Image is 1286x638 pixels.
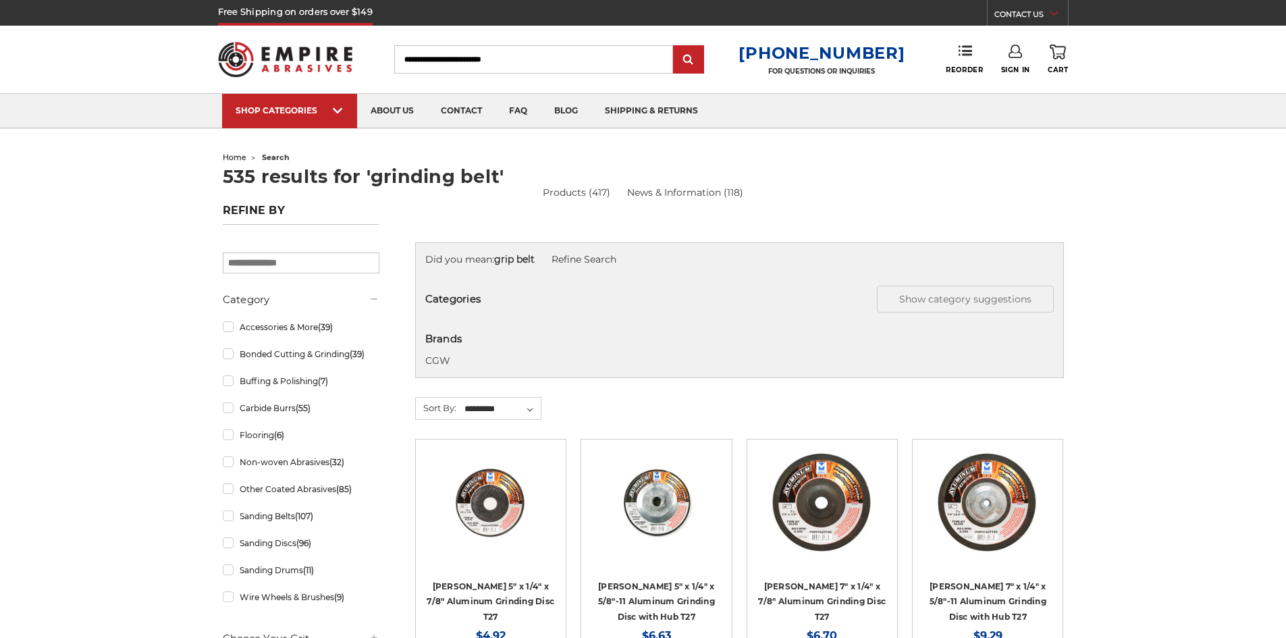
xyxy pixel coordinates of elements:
a: shipping & returns [591,94,712,128]
span: Reorder [946,65,983,74]
img: 5" aluminum grinding wheel with hub [602,449,710,557]
a: faq [495,94,541,128]
a: Wire Wheels & Brushes(9) [223,585,379,609]
a: [PHONE_NUMBER] [739,43,905,63]
span: (32) [329,457,344,467]
span: (85) [336,484,352,494]
span: (11) [303,565,314,575]
a: Cart [1048,45,1068,74]
h5: Brands [425,331,1054,347]
a: Other Coated Abrasives(85) [223,477,379,501]
span: Cart [1048,65,1068,74]
span: (6) [274,430,284,440]
input: Submit [675,47,702,74]
span: (96) [296,538,311,548]
a: home [223,153,246,162]
a: Reorder [946,45,983,74]
a: about us [357,94,427,128]
button: Show category suggestions [877,286,1054,313]
a: Sanding Drums(11) [223,558,379,582]
a: 5" aluminum grinding wheel with hub [591,449,722,580]
a: 5" Aluminum Grinding Wheel [425,449,556,580]
h1: 535 results for 'grinding belt' [223,167,1064,186]
a: Sanding Belts(107) [223,504,379,528]
a: News & Information (118) [627,186,743,200]
a: 7" Aluminum Grinding Wheel with Hub [922,449,1053,580]
a: [PERSON_NAME] 7" x 1/4" x 5/8"-11 Aluminum Grinding Disc with Hub T27 [930,581,1046,622]
label: Sort By: [416,398,456,418]
a: Carbide Burrs(55) [223,396,379,420]
span: search [262,153,290,162]
a: Buffing & Polishing(7) [223,369,379,393]
a: Quick view [776,489,869,516]
a: contact [427,94,495,128]
a: [PERSON_NAME] 5" x 1/4" x 7/8" Aluminum Grinding Disc T27 [427,581,554,622]
select: Sort By: [462,399,541,419]
a: Bonded Cutting & Grinding(39) [223,342,379,366]
a: Refine Search [552,253,616,265]
a: Quick view [610,489,703,516]
a: Non-woven Abrasives(32) [223,450,379,474]
a: CONTACT US [994,7,1068,26]
a: Quick view [444,489,537,516]
a: Sanding Discs(96) [223,531,379,555]
a: Flooring(6) [223,423,379,447]
span: (7) [318,376,328,386]
span: (39) [318,322,333,332]
img: 7" Aluminum Grinding Wheel [766,449,879,557]
a: Accessories & More(39) [223,315,379,339]
a: Products (417) [543,186,610,200]
strong: grip belt [494,253,535,265]
img: 7" Aluminum Grinding Wheel with Hub [931,449,1044,557]
div: SHOP CATEGORIES [236,105,344,115]
span: (9) [334,592,344,602]
h5: Refine by [223,204,379,225]
a: blog [541,94,591,128]
a: [PERSON_NAME] 5" x 1/4" x 5/8"-11 Aluminum Grinding Disc with Hub T27 [598,581,715,622]
span: Sign In [1001,65,1030,74]
a: Quick view [941,489,1034,516]
h5: Categories [425,286,1054,313]
h5: Category [223,292,379,308]
a: [PERSON_NAME] 7" x 1/4" x 7/8" Aluminum Grinding Disc T27 [758,581,886,622]
p: FOR QUESTIONS OR INQUIRIES [739,67,905,76]
span: (107) [295,511,313,521]
a: CGW [425,354,450,367]
img: 5" Aluminum Grinding Wheel [437,449,545,557]
span: (55) [296,403,311,413]
span: (39) [350,349,365,359]
a: 7" Aluminum Grinding Wheel [757,449,888,580]
img: Empire Abrasives [218,33,353,86]
div: Did you mean: [425,252,1054,267]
